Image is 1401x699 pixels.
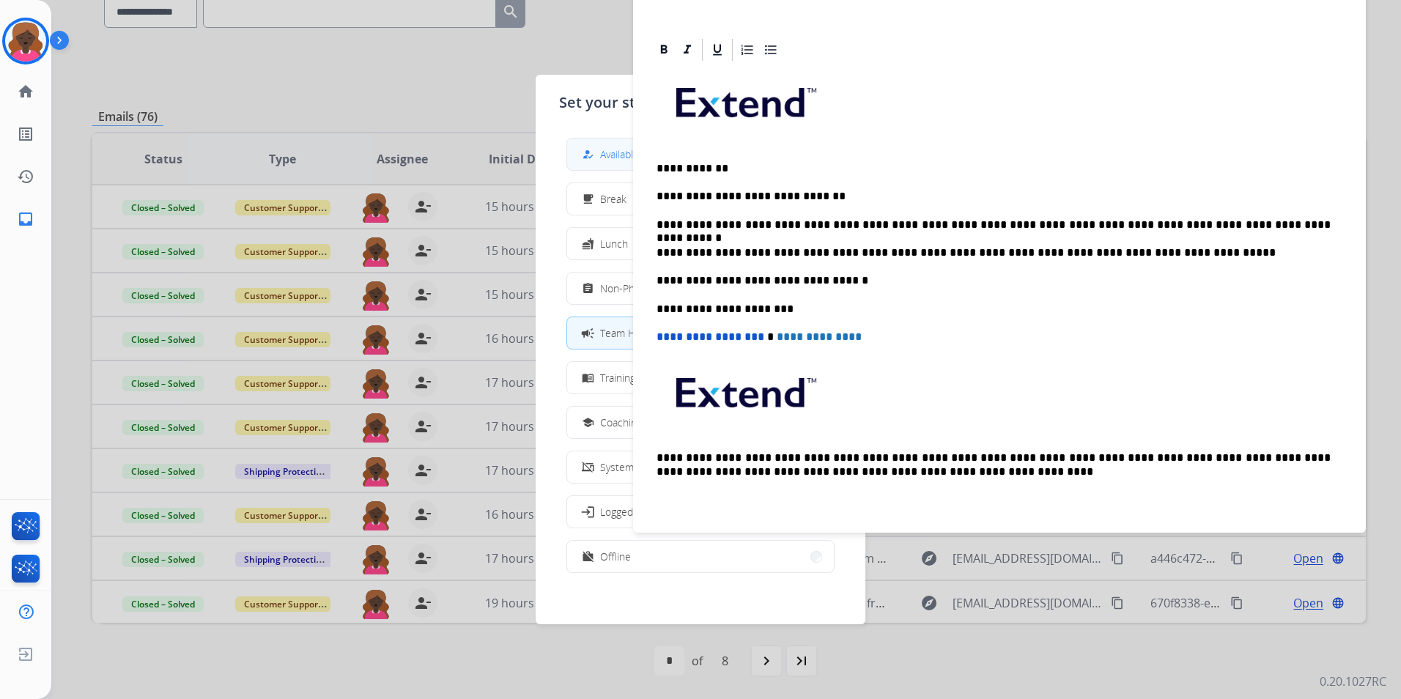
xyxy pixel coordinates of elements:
div: Bold [653,39,675,61]
button: Available [567,138,834,170]
span: System Issue [600,459,662,475]
button: Team Huddle [567,317,834,349]
span: Training [600,370,635,385]
button: Training [567,362,834,393]
div: Italic [676,39,698,61]
span: Team Huddle [600,325,661,341]
mat-icon: phonelink_off [582,461,594,473]
button: Break [567,183,834,215]
mat-icon: campaign [580,325,595,340]
mat-icon: history [17,168,34,185]
mat-icon: free_breakfast [582,193,594,205]
div: Underline [706,39,728,61]
span: Logged In [600,504,645,519]
mat-icon: work_off [582,550,594,563]
button: Non-Phone Queue [567,273,834,304]
span: Coaching [600,415,642,430]
mat-icon: menu_book [582,371,594,384]
div: Bullet List [760,39,782,61]
button: Offline [567,541,834,572]
span: Lunch [600,236,628,251]
span: Available [600,147,639,162]
button: Coaching [567,407,834,438]
mat-icon: home [17,83,34,100]
img: avatar [5,21,46,62]
mat-icon: login [580,504,595,519]
p: 0.20.1027RC [1320,673,1386,690]
button: System Issue [567,451,834,483]
span: Set your status [559,92,667,113]
mat-icon: fastfood [582,237,594,250]
mat-icon: list_alt [17,125,34,143]
mat-icon: inbox [17,210,34,228]
button: Lunch [567,228,834,259]
mat-icon: school [582,416,594,429]
span: Offline [600,549,631,564]
div: Ordered List [736,39,758,61]
span: Break [600,191,626,207]
mat-icon: assignment [582,282,594,295]
span: Non-Phone Queue [600,281,687,296]
mat-icon: how_to_reg [582,148,594,160]
button: Logged In [567,496,834,528]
